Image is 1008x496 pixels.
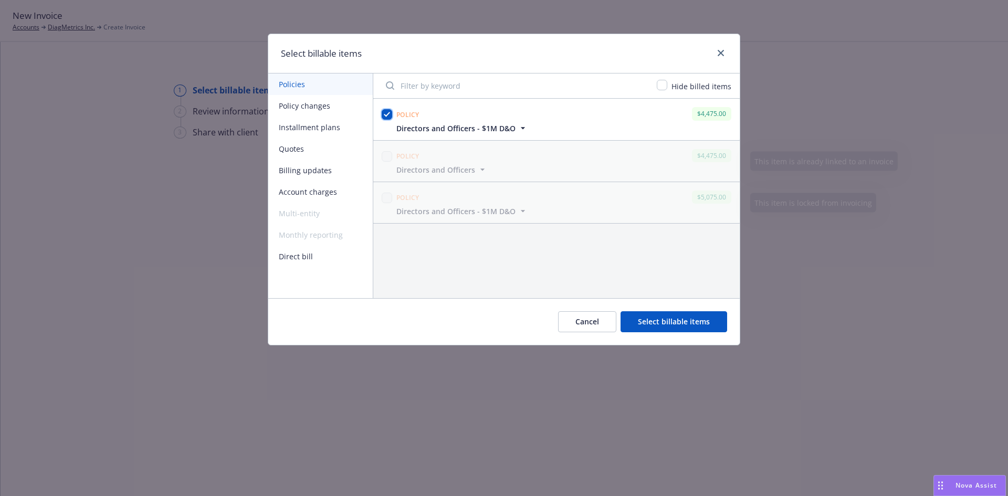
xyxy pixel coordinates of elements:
[268,203,373,224] span: Multi-entity
[268,117,373,138] button: Installment plans
[955,481,997,490] span: Nova Assist
[621,311,727,332] button: Select billable items
[281,47,362,60] h1: Select billable items
[396,123,528,134] button: Directors and Officers - $1M D&O
[396,164,488,175] button: Directors and Officers
[396,123,516,134] span: Directors and Officers - $1M D&O
[671,81,731,91] span: Hide billed items
[692,107,731,120] div: $4,475.00
[934,476,947,495] div: Drag to move
[373,141,740,182] span: Policy$4,475.00Directors and Officers
[268,246,373,267] button: Direct bill
[396,206,528,217] button: Directors and Officers - $1M D&O
[396,164,475,175] span: Directors and Officers
[933,475,1006,496] button: Nova Assist
[373,182,740,223] span: Policy$5,075.00Directors and Officers - $1M D&O
[268,73,373,95] button: Policies
[692,149,731,162] div: $4,475.00
[380,75,650,96] input: Filter by keyword
[396,110,419,119] span: Policy
[268,95,373,117] button: Policy changes
[396,152,419,161] span: Policy
[558,311,616,332] button: Cancel
[715,47,727,59] a: close
[396,193,419,202] span: Policy
[268,224,373,246] span: Monthly reporting
[268,181,373,203] button: Account charges
[268,160,373,181] button: Billing updates
[268,138,373,160] button: Quotes
[396,206,516,217] span: Directors and Officers - $1M D&O
[692,191,731,204] div: $5,075.00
